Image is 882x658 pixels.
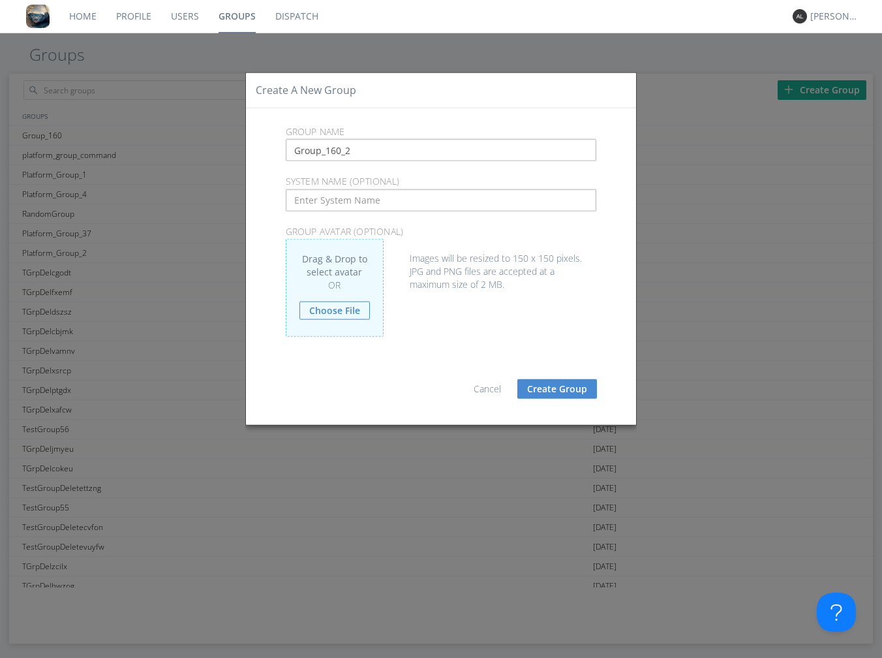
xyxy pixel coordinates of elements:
[474,383,501,395] a: Cancel
[286,239,597,291] div: Images will be resized to 150 x 150 pixels. JPG and PNG files are accepted at a maximum size of 2...
[26,5,50,28] img: 8ff700cf5bab4eb8a436322861af2272
[810,10,859,23] div: [PERSON_NAME]
[286,189,597,211] input: Enter System Name
[276,124,607,138] p: Group Name
[256,83,356,98] h4: Create a New Group
[286,239,384,337] div: Drag & Drop to select avatar
[276,224,607,238] p: Group Avatar (optional)
[793,9,807,23] img: 373638.png
[299,302,370,320] a: Choose File
[299,279,370,292] div: OR
[276,174,607,189] p: System Name (optional)
[286,139,597,161] input: Enter Group Name
[517,379,597,399] button: Create Group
